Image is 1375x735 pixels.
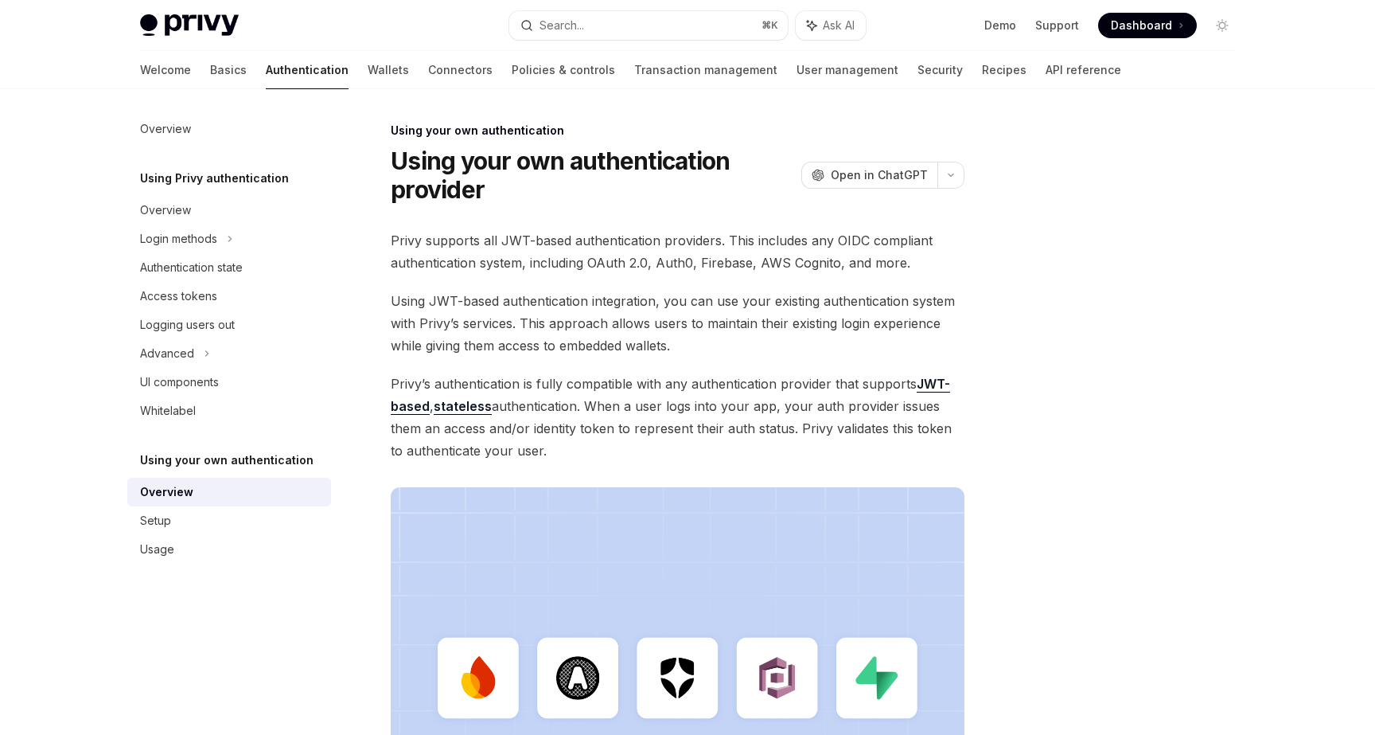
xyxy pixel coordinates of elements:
[391,229,964,274] span: Privy supports all JWT-based authentication providers. This includes any OIDC compliant authentic...
[140,315,235,334] div: Logging users out
[797,51,898,89] a: User management
[140,287,217,306] div: Access tokens
[140,483,193,502] div: Overview
[368,51,409,89] a: Wallets
[140,119,191,139] div: Overview
[127,368,331,397] a: UI components
[391,147,795,204] h1: Using your own authentication provider
[127,506,331,535] a: Setup
[1046,51,1121,89] a: API reference
[140,401,196,420] div: Whitelabel
[127,253,331,282] a: Authentication state
[140,14,239,37] img: light logo
[140,201,191,220] div: Overview
[140,258,243,277] div: Authentication state
[434,398,492,415] a: stateless
[831,167,928,183] span: Open in ChatGPT
[984,18,1016,33] a: Demo
[140,540,174,559] div: Usage
[1098,13,1197,38] a: Dashboard
[140,169,289,188] h5: Using Privy authentication
[509,11,788,40] button: Search...⌘K
[982,51,1026,89] a: Recipes
[127,196,331,225] a: Overview
[391,373,964,462] span: Privy’s authentication is fully compatible with any authentication provider that supports , authe...
[210,51,247,89] a: Basics
[539,16,584,35] div: Search...
[127,311,331,339] a: Logging users out
[1111,18,1172,33] span: Dashboard
[127,535,331,564] a: Usage
[823,18,855,33] span: Ask AI
[140,51,191,89] a: Welcome
[140,344,194,363] div: Advanced
[391,290,964,357] span: Using JWT-based authentication integration, you can use your existing authentication system with ...
[796,11,866,40] button: Ask AI
[140,373,219,392] div: UI components
[140,451,314,470] h5: Using your own authentication
[917,51,963,89] a: Security
[428,51,493,89] a: Connectors
[634,51,777,89] a: Transaction management
[391,123,964,139] div: Using your own authentication
[801,162,937,189] button: Open in ChatGPT
[1209,13,1235,38] button: Toggle dark mode
[127,478,331,506] a: Overview
[140,511,171,530] div: Setup
[266,51,349,89] a: Authentication
[762,19,778,32] span: ⌘ K
[127,282,331,311] a: Access tokens
[1035,18,1079,33] a: Support
[140,229,217,248] div: Login methods
[512,51,615,89] a: Policies & controls
[127,115,331,143] a: Overview
[127,397,331,425] a: Whitelabel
